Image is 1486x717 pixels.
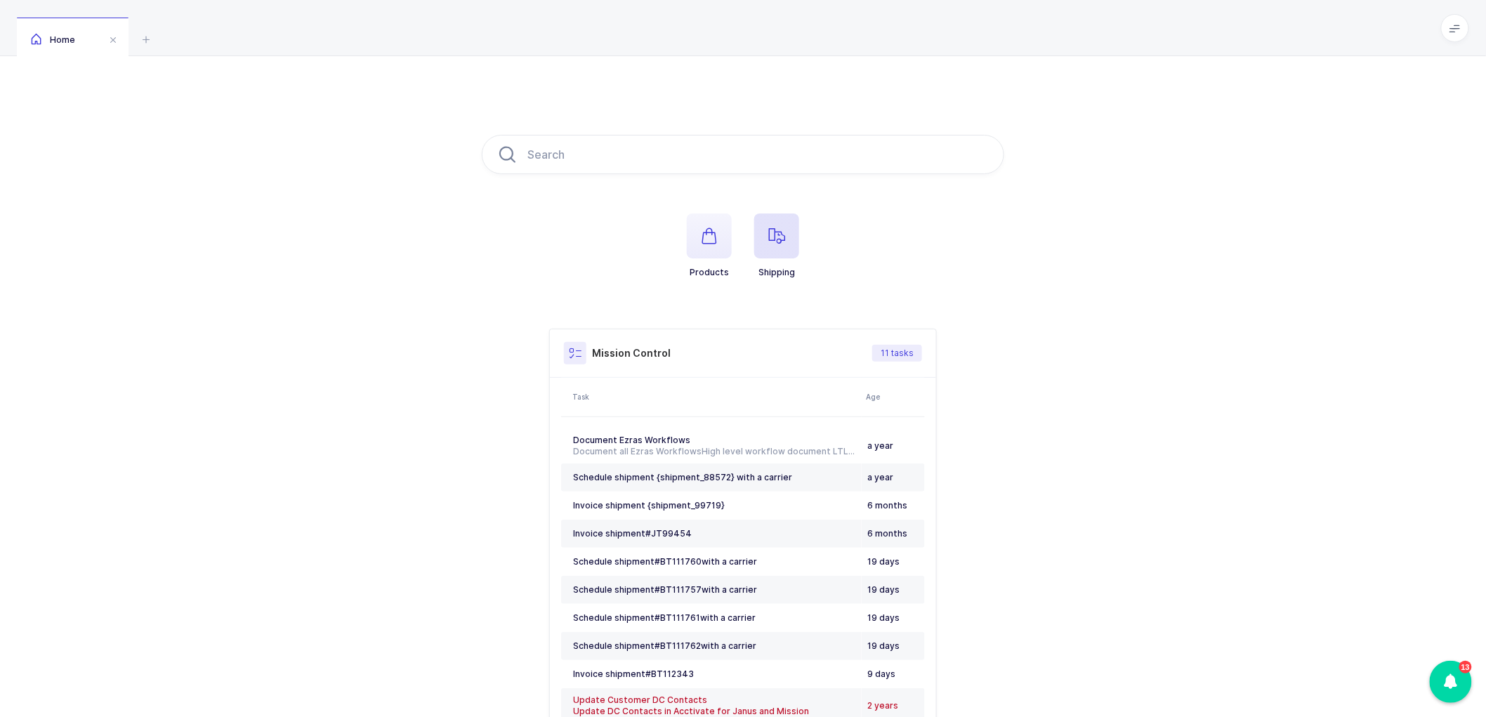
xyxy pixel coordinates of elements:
span: 2 years [867,700,898,711]
span: Document Ezras Workflows [573,435,690,445]
span: 11 tasks [881,348,914,359]
button: Products [687,213,732,278]
span: 6 months [867,500,907,511]
span: Schedule shipment with a carrier [573,640,756,651]
h3: Mission Control [592,346,671,360]
div: Task [572,391,857,402]
span: a year [867,440,893,451]
span: 19 days [867,640,900,651]
span: Schedule shipment with a carrier [573,556,757,567]
div: 13 [1459,661,1472,673]
input: Search [482,135,1004,174]
span: 19 days [867,556,900,567]
a: #BT111760 [655,556,702,567]
a: #BT111762 [655,640,701,652]
a: #BT111757 [655,584,702,596]
span: Invoice shipment {shipment_99719} [573,500,725,511]
span: 19 days [867,584,900,595]
span: 6 months [867,528,907,539]
div: Age [866,391,921,402]
a: #JT99454 [645,528,692,539]
span: Schedule shipment {shipment_88572} with a carrier [573,472,792,482]
button: Shipping [754,213,799,278]
a: High level workflow document [702,446,831,456]
a: #BT112343 [645,669,694,680]
a: LTL Scheduling [833,446,897,456]
span: Invoice shipment [573,528,692,539]
div: Update DC Contacts in Acctivate for Janus and Mission [573,706,856,717]
span: Update Customer DC Contacts [573,695,707,705]
span: Home [31,34,75,45]
span: Schedule shipment with a carrier [573,584,757,595]
span: 9 days [867,669,895,679]
span: Schedule shipment with a carrier [573,612,756,623]
span: Invoice shipment [573,669,694,679]
span: 19 days [867,612,900,623]
div: 13 [1430,661,1472,703]
span: a year [867,472,893,482]
a: #BT111761 [655,612,700,624]
div: Document all Ezras Workflows [573,446,856,457]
